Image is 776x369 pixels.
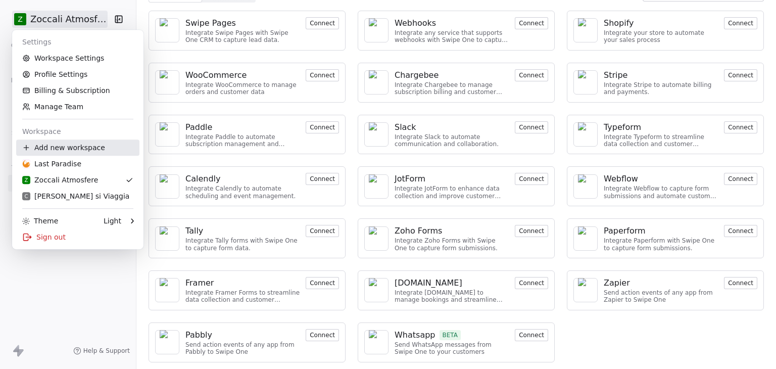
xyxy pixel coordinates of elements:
[16,99,139,115] a: Manage Team
[22,160,30,168] img: lastparadise-pittogramma.jpg
[22,175,98,185] div: Zoccali Atmosfere
[16,50,139,66] a: Workspace Settings
[24,193,28,200] span: C
[104,216,121,226] div: Light
[22,191,129,201] div: [PERSON_NAME] si Viaggia
[16,123,139,140] div: Workspace
[16,229,139,245] div: Sign out
[16,66,139,82] a: Profile Settings
[16,82,139,99] a: Billing & Subscription
[25,176,28,184] span: Z
[16,140,139,156] div: Add new workspace
[22,216,58,226] div: Theme
[16,34,139,50] div: Settings
[22,159,81,169] div: Last Paradise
